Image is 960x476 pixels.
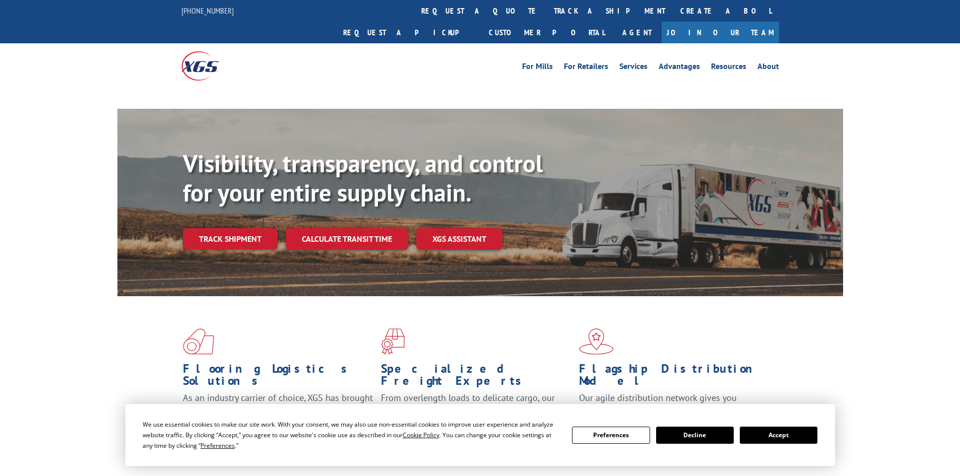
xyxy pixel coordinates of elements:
p: From overlength loads to delicate cargo, our experienced staff knows the best way to move your fr... [381,392,571,437]
a: [PHONE_NUMBER] [181,6,234,16]
a: Join Our Team [662,22,779,43]
a: XGS ASSISTANT [416,228,502,250]
a: Calculate transit time [286,228,408,250]
div: We use essential cookies to make our site work. With your consent, we may also use non-essential ... [143,419,560,451]
b: Visibility, transparency, and control for your entire supply chain. [183,148,543,208]
h1: Flooring Logistics Solutions [183,363,373,392]
a: Resources [711,62,746,74]
button: Preferences [572,427,650,444]
a: Services [619,62,648,74]
img: xgs-icon-flagship-distribution-model-red [579,328,614,355]
a: For Retailers [564,62,608,74]
button: Decline [656,427,734,444]
a: For Mills [522,62,553,74]
a: Track shipment [183,228,278,249]
span: Cookie Policy [403,431,439,439]
a: Customer Portal [481,22,612,43]
a: Request a pickup [336,22,481,43]
span: Preferences [201,441,235,450]
button: Accept [740,427,817,444]
span: Our agile distribution network gives you nationwide inventory management on demand. [579,392,764,416]
span: As an industry carrier of choice, XGS has brought innovation and dedication to flooring logistics... [183,392,373,428]
h1: Specialized Freight Experts [381,363,571,392]
h1: Flagship Distribution Model [579,363,770,392]
div: Cookie Consent Prompt [125,404,835,466]
a: Agent [612,22,662,43]
a: Advantages [659,62,700,74]
a: About [757,62,779,74]
img: xgs-icon-total-supply-chain-intelligence-red [183,328,214,355]
img: xgs-icon-focused-on-flooring-red [381,328,405,355]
